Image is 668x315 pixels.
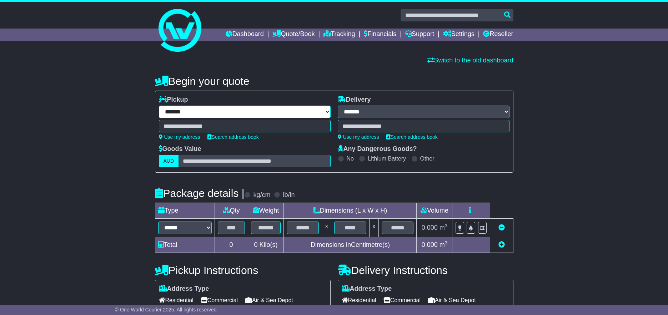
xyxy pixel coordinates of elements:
td: 0 [215,237,248,253]
h4: Pickup Instructions [155,264,331,276]
a: Settings [443,29,474,41]
h4: Package details | [155,187,245,199]
label: Delivery [338,96,371,104]
a: Dashboard [226,29,264,41]
label: No [347,155,354,162]
td: Type [155,203,215,219]
a: Financials [364,29,396,41]
label: Pickup [159,96,188,104]
a: Search address book [207,134,259,140]
span: 0 [254,241,257,248]
label: Address Type [342,285,392,293]
span: © One World Courier 2025. All rights reserved. [115,307,218,313]
td: Kilo(s) [248,237,284,253]
label: kg/cm [253,191,270,199]
td: Total [155,237,215,253]
td: Dimensions (L x W x H) [284,203,417,219]
label: Other [420,155,435,162]
span: Commercial [201,295,238,306]
span: Air & Sea Depot [428,295,476,306]
span: m [440,224,448,231]
td: Dimensions in Centimetre(s) [284,237,417,253]
span: 0.000 [422,241,438,248]
h4: Begin your quote [155,75,513,87]
a: Remove this item [498,224,505,231]
span: Air & Sea Depot [245,295,293,306]
a: Add new item [498,241,505,248]
sup: 3 [445,240,448,245]
label: AUD [159,155,179,167]
a: Use my address [338,134,379,140]
span: Commercial [383,295,421,306]
td: Weight [248,203,284,219]
a: Reseller [483,29,513,41]
label: Lithium Battery [368,155,406,162]
a: Search address book [386,134,438,140]
a: Support [405,29,434,41]
label: Any Dangerous Goods? [338,145,417,153]
label: lb/in [283,191,295,199]
span: Residential [342,295,376,306]
td: Qty [215,203,248,219]
h4: Delivery Instructions [338,264,513,276]
span: 0.000 [422,224,438,231]
td: Volume [417,203,452,219]
label: Address Type [159,285,209,293]
td: x [322,219,331,237]
a: Switch to the old dashboard [427,57,513,64]
a: Use my address [159,134,200,140]
span: Residential [159,295,194,306]
a: Tracking [323,29,355,41]
a: Quote/Book [272,29,315,41]
label: Goods Value [159,145,201,153]
td: x [369,219,378,237]
sup: 3 [445,223,448,228]
span: m [440,241,448,248]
